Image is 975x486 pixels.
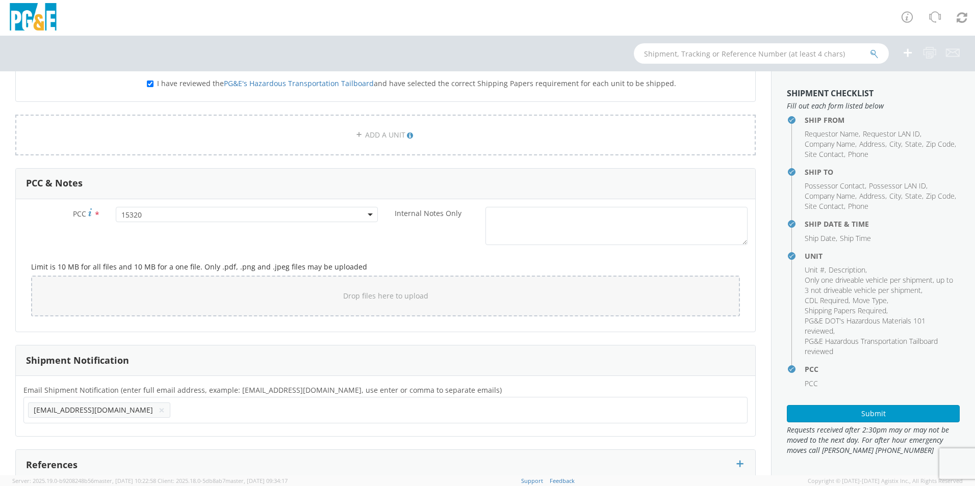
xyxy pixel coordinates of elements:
li: , [805,265,826,275]
li: , [926,139,956,149]
a: Feedback [550,477,575,484]
span: Fill out each form listed below [787,101,960,111]
span: CDL Required [805,295,849,305]
span: Drop files here to upload [343,291,428,301]
span: State [905,191,922,201]
li: , [889,139,903,149]
span: Server: 2025.19.0-b9208248b56 [12,477,156,484]
li: , [805,295,850,306]
a: PG&E's Hazardous Transportation Tailboard [224,78,374,88]
button: Submit [787,405,960,422]
span: 15320 [121,210,372,220]
span: master, [DATE] 09:34:17 [225,477,288,484]
li: , [805,139,857,149]
span: 15320 [116,207,378,222]
button: × [159,404,165,416]
span: Company Name [805,139,855,149]
span: Phone [848,201,868,211]
span: Requestor Name [805,129,859,139]
li: , [805,181,866,191]
span: Site Contact [805,201,844,211]
li: , [805,201,845,211]
span: Copyright © [DATE]-[DATE] Agistix Inc., All Rights Reserved [808,477,963,485]
h3: PCC & Notes [26,178,83,188]
span: Phone [848,149,868,159]
span: Only one driveable vehicle per shipment, up to 3 not driveable vehicle per shipment [805,275,953,295]
span: Email Shipment Notification (enter full email address, example: jdoe01@agistix.com, use enter or ... [23,385,502,395]
a: Support [521,477,543,484]
span: City [889,139,901,149]
span: City [889,191,901,201]
span: Address [859,139,885,149]
span: Move Type [853,295,887,305]
h5: Limit is 10 MB for all files and 10 MB for a one file. Only .pdf, .png and .jpeg files may be upl... [31,263,740,271]
span: Shipping Papers Required [805,306,886,315]
span: Ship Time [840,233,871,243]
li: , [805,191,857,201]
span: Description [829,265,865,275]
a: ADD A UNIT [15,115,756,155]
span: Ship Date [805,233,836,243]
li: , [805,275,957,295]
input: Shipment, Tracking or Reference Number (at least 4 chars) [634,43,889,64]
li: , [805,306,888,316]
span: master, [DATE] 10:22:58 [94,477,156,484]
li: , [869,181,928,191]
h4: Unit [805,252,960,260]
li: , [829,265,867,275]
span: [EMAIL_ADDRESS][DOMAIN_NAME] [34,405,153,415]
span: PG&E Hazardous Transportation Tailboard reviewed [805,336,938,356]
span: PCC [805,379,818,388]
h3: References [26,460,78,470]
li: , [889,191,903,201]
span: State [905,139,922,149]
li: , [805,316,957,336]
li: , [905,139,923,149]
span: Zip Code [926,139,955,149]
h4: PCC [805,365,960,373]
li: , [805,149,845,159]
span: Unit # [805,265,825,275]
span: PCC [73,209,86,219]
span: Company Name [805,191,855,201]
span: Possessor LAN ID [869,181,926,191]
li: , [859,139,887,149]
img: pge-logo-06675f144f4cfa6a6814.png [8,3,59,33]
span: Requestor LAN ID [863,129,920,139]
li: , [805,233,837,244]
strong: Shipment Checklist [787,88,874,99]
h4: Ship To [805,168,960,176]
span: PG&E DOT's Hazardous Materials 101 reviewed [805,316,926,336]
li: , [805,129,860,139]
span: I have reviewed the and have selected the correct Shipping Papers requirement for each unit to be... [157,78,676,88]
li: , [863,129,921,139]
li: , [859,191,887,201]
span: Possessor Contact [805,181,865,191]
input: I have reviewed thePG&E's Hazardous Transportation Tailboardand have selected the correct Shippin... [147,80,153,87]
span: Internal Notes Only [395,208,461,218]
h4: Ship From [805,116,960,124]
span: Client: 2025.18.0-5db8ab7 [158,477,288,484]
h3: Shipment Notification [26,356,129,366]
span: Address [859,191,885,201]
h4: Ship Date & Time [805,220,960,228]
span: Zip Code [926,191,955,201]
span: Requests received after 2:30pm may or may not be moved to the next day. For after hour emergency ... [787,425,960,455]
li: , [926,191,956,201]
li: , [905,191,923,201]
li: , [853,295,888,306]
span: Site Contact [805,149,844,159]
